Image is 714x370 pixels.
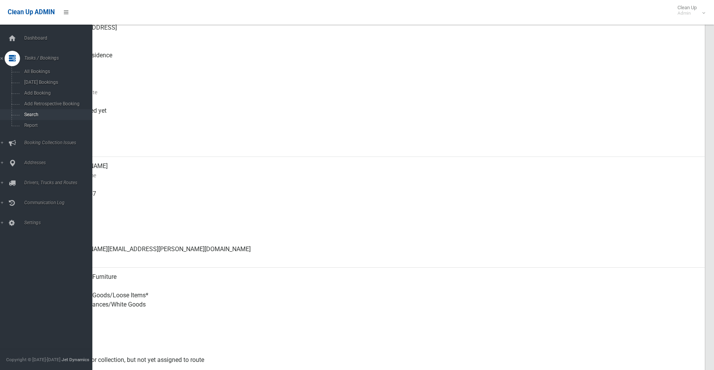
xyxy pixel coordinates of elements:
[22,140,98,145] span: Booking Collection Issues
[62,129,699,157] div: [DATE]
[62,185,699,212] div: 0435198157
[22,90,92,96] span: Add Booking
[62,88,699,97] small: Collection Date
[62,60,699,69] small: Pickup Point
[22,180,98,185] span: Drivers, Trucks and Routes
[62,102,699,129] div: Not collected yet
[62,32,699,42] small: Address
[62,254,699,263] small: Email
[62,143,699,152] small: Zone
[62,115,699,125] small: Collected At
[62,309,699,318] small: Items
[62,240,699,268] div: [PERSON_NAME][EMAIL_ADDRESS][PERSON_NAME][DOMAIN_NAME]
[6,357,60,362] span: Copyright © [DATE]-[DATE]
[22,35,98,41] span: Dashboard
[22,80,92,85] span: [DATE] Bookings
[62,157,699,185] div: [PERSON_NAME]
[62,357,89,362] strong: Jet Dynamics
[62,74,699,102] div: [DATE]
[674,5,704,16] span: Clean Up
[62,46,699,74] div: Front of Residence
[62,268,699,323] div: Household Furniture Electronics Household Goods/Loose Items* Metal Appliances/White Goods
[62,226,699,235] small: Landline
[62,323,699,351] div: No
[34,240,705,268] a: [PERSON_NAME][EMAIL_ADDRESS][PERSON_NAME][DOMAIN_NAME]Email
[8,8,55,16] span: Clean Up ADMIN
[22,55,98,61] span: Tasks / Bookings
[677,10,697,16] small: Admin
[22,220,98,225] span: Settings
[22,101,92,107] span: Add Retrospective Booking
[62,212,699,240] div: None given
[62,18,699,46] div: [STREET_ADDRESS]
[22,69,92,74] span: All Bookings
[62,198,699,208] small: Mobile
[62,337,699,346] small: Oversized
[22,160,98,165] span: Addresses
[62,171,699,180] small: Contact Name
[22,112,92,117] span: Search
[22,200,98,205] span: Communication Log
[22,123,92,128] span: Report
